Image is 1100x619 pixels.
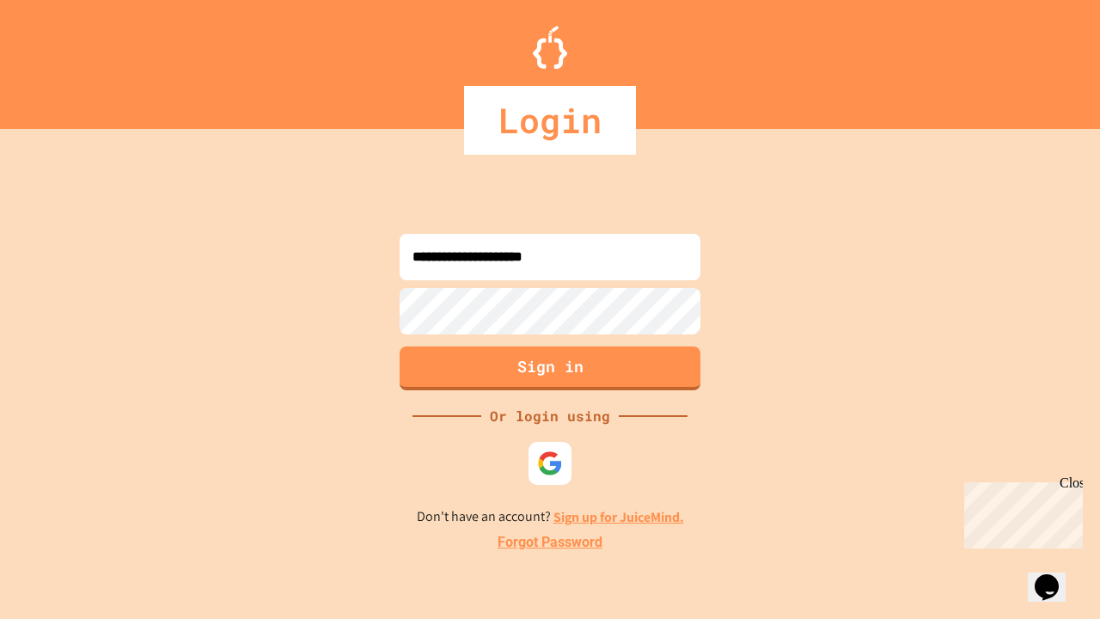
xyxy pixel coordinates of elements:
button: Sign in [400,346,700,390]
iframe: chat widget [957,475,1083,549]
div: Chat with us now!Close [7,7,119,109]
a: Sign up for JuiceMind. [553,508,684,526]
div: Or login using [481,406,619,426]
img: Logo.svg [533,26,567,69]
div: Login [464,86,636,155]
img: google-icon.svg [537,450,563,476]
a: Forgot Password [498,532,602,553]
p: Don't have an account? [417,506,684,528]
iframe: chat widget [1028,550,1083,602]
